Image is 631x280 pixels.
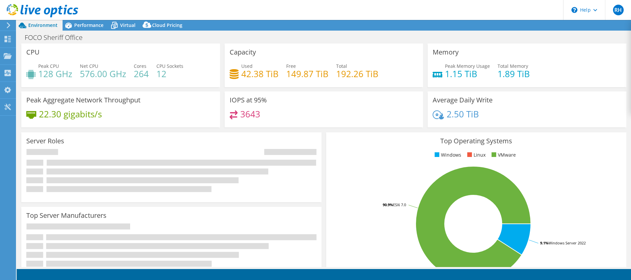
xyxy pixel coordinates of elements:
[39,110,102,118] h4: 22.30 gigabits/s
[393,202,406,207] tspan: ESXi 7.0
[286,70,328,77] h4: 149.87 TiB
[26,49,40,56] h3: CPU
[241,70,279,77] h4: 42.38 TiB
[445,63,490,69] span: Peak Memory Usage
[22,34,93,41] h1: FOCO Sheriff Office
[286,63,296,69] span: Free
[433,151,461,159] li: Windows
[156,63,183,69] span: CPU Sockets
[331,137,621,145] h3: Top Operating Systems
[230,49,256,56] h3: Capacity
[447,110,479,118] h4: 2.50 TiB
[26,96,140,104] h3: Peak Aggregate Network Throughput
[498,70,530,77] h4: 1.89 TiB
[613,5,624,15] span: RH
[134,70,149,77] h4: 264
[38,63,59,69] span: Peak CPU
[433,49,459,56] h3: Memory
[28,22,58,28] span: Environment
[383,202,393,207] tspan: 90.9%
[156,70,183,77] h4: 12
[26,137,64,145] h3: Server Roles
[336,70,378,77] h4: 192.26 TiB
[80,70,126,77] h4: 576.00 GHz
[74,22,104,28] span: Performance
[152,22,182,28] span: Cloud Pricing
[336,63,347,69] span: Total
[240,110,260,118] h4: 3643
[445,70,490,77] h4: 1.15 TiB
[80,63,98,69] span: Net CPU
[120,22,135,28] span: Virtual
[433,96,493,104] h3: Average Daily Write
[26,212,106,219] h3: Top Server Manufacturers
[498,63,528,69] span: Total Memory
[241,63,253,69] span: Used
[134,63,146,69] span: Cores
[571,7,577,13] svg: \n
[540,240,548,245] tspan: 9.1%
[466,151,486,159] li: Linux
[38,70,72,77] h4: 128 GHz
[230,96,267,104] h3: IOPS at 95%
[548,240,586,245] tspan: Windows Server 2022
[490,151,516,159] li: VMware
